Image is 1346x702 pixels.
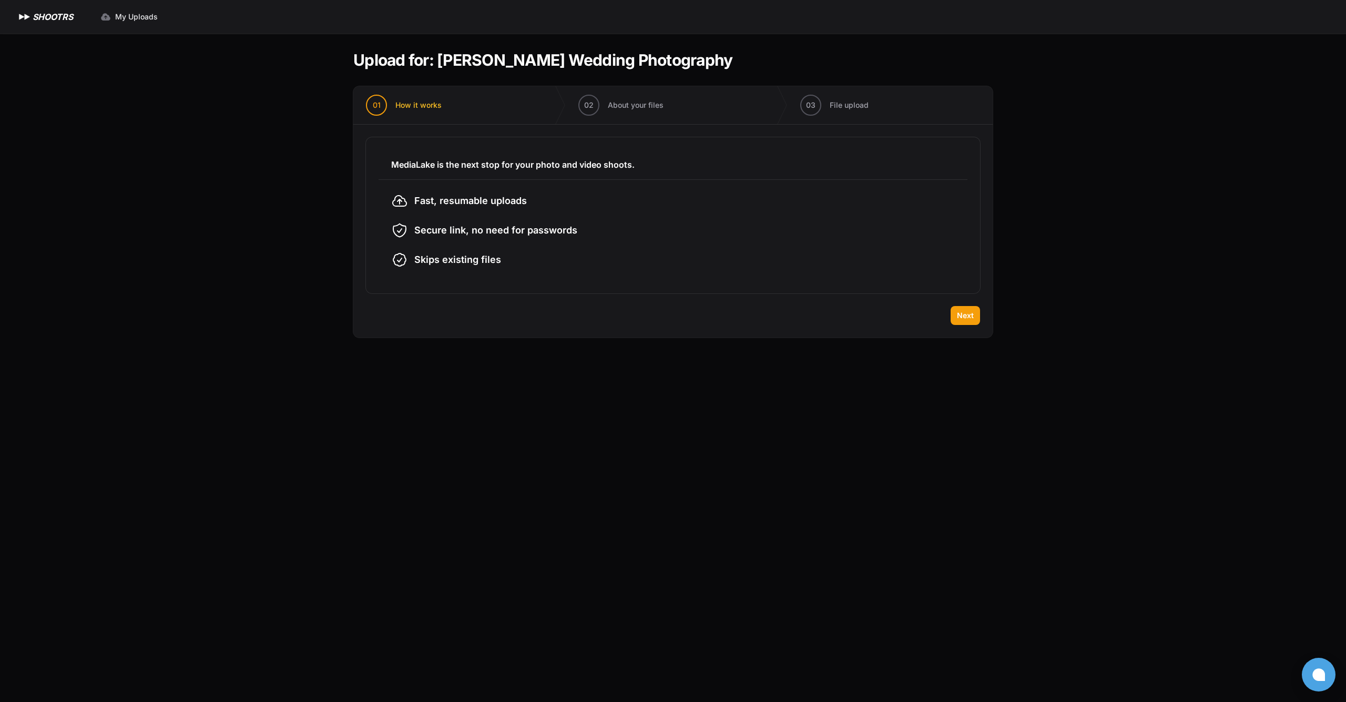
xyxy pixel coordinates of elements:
h1: SHOOTRS [33,11,73,23]
button: 02 About your files [566,86,676,124]
button: 03 File upload [788,86,881,124]
span: My Uploads [115,12,158,22]
button: Next [951,306,980,325]
span: Next [957,310,974,321]
span: 02 [584,100,594,110]
a: My Uploads [94,7,164,26]
span: 03 [806,100,815,110]
span: About your files [608,100,664,110]
button: Open chat window [1302,658,1335,691]
h1: Upload for: [PERSON_NAME] Wedding Photography [353,50,732,69]
a: SHOOTRS SHOOTRS [17,11,73,23]
span: Fast, resumable uploads [414,194,527,208]
span: Secure link, no need for passwords [414,223,577,238]
img: SHOOTRS [17,11,33,23]
span: Skips existing files [414,252,501,267]
button: 01 How it works [353,86,454,124]
h3: MediaLake is the next stop for your photo and video shoots. [391,158,955,171]
span: File upload [830,100,869,110]
span: 01 [373,100,381,110]
span: How it works [395,100,442,110]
